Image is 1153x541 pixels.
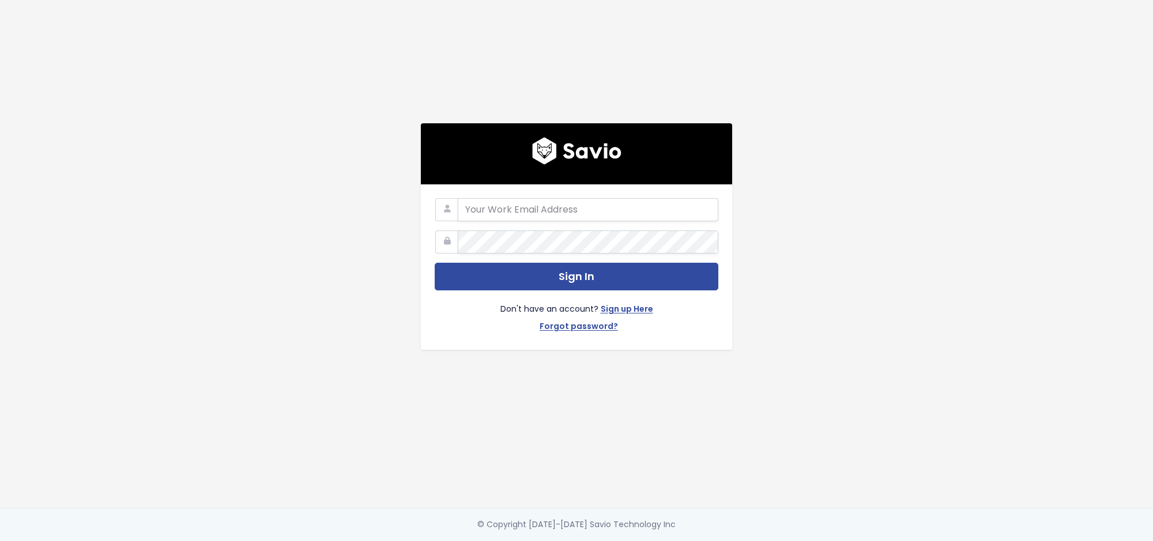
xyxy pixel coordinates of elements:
[435,290,718,335] div: Don't have an account?
[532,137,621,165] img: logo600x187.a314fd40982d.png
[540,319,618,336] a: Forgot password?
[458,198,718,221] input: Your Work Email Address
[477,517,676,532] div: © Copyright [DATE]-[DATE] Savio Technology Inc
[601,302,653,319] a: Sign up Here
[435,263,718,291] button: Sign In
